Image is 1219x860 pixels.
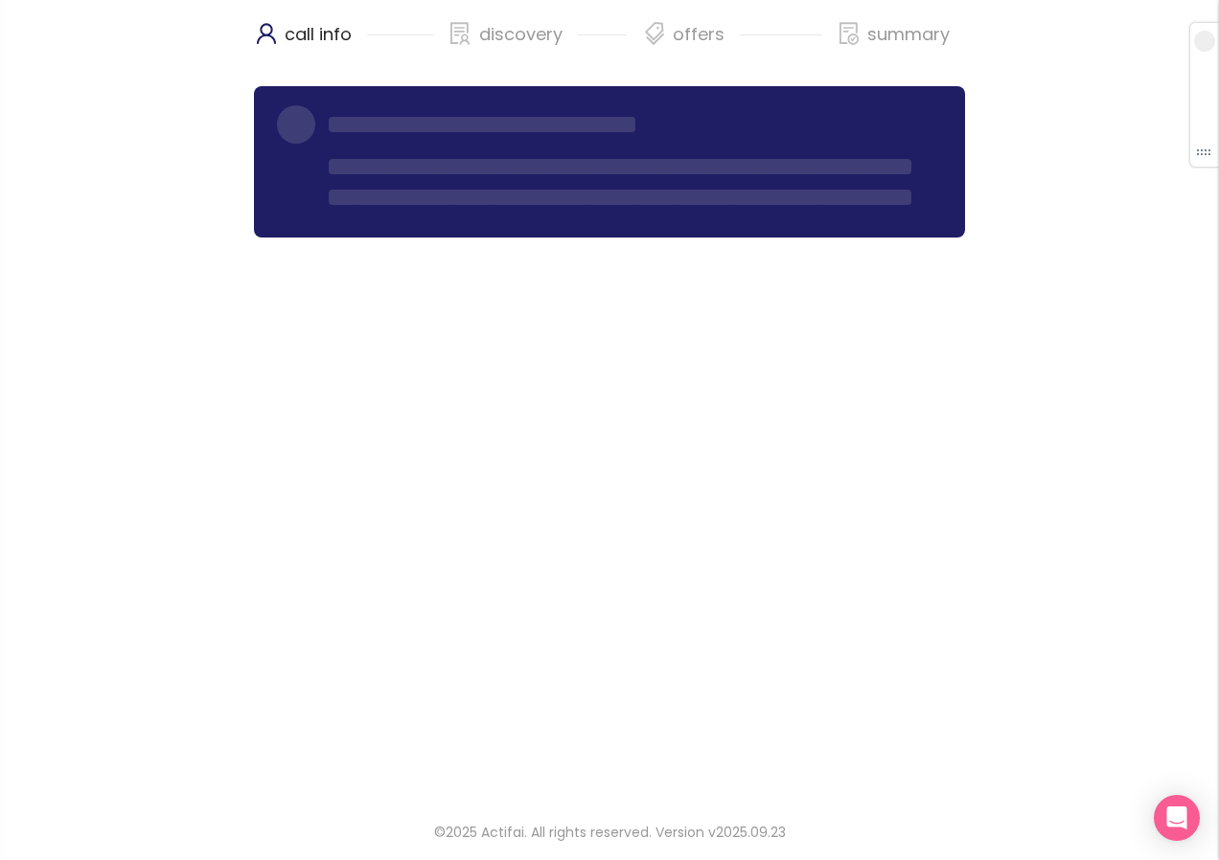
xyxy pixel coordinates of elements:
p: summary [867,19,950,50]
span: solution [448,22,471,45]
span: user [255,22,278,45]
p: discovery [479,19,563,50]
p: call info [285,19,352,50]
div: Open Intercom Messenger [1154,795,1200,841]
p: offers [673,19,724,50]
span: file-done [838,22,861,45]
div: call info [254,19,433,67]
span: tags [643,22,666,45]
div: offers [642,19,821,67]
div: discovery [448,19,628,67]
div: summary [837,19,950,67]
